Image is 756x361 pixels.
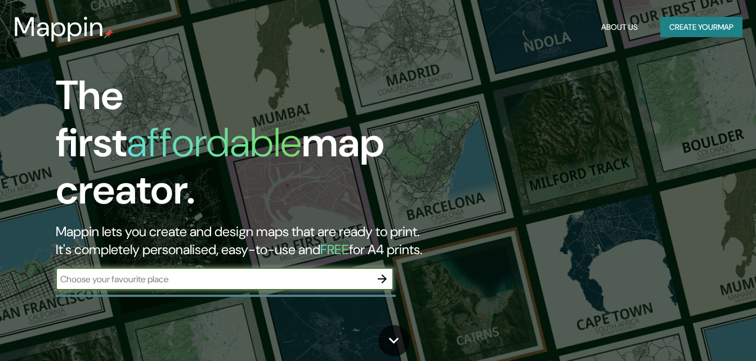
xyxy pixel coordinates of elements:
[320,241,349,258] h5: FREE
[660,17,742,38] button: Create yourmap
[56,223,434,259] h2: Mappin lets you create and design maps that are ready to print. It's completely personalised, eas...
[104,29,113,38] img: mappin-pin
[56,72,434,223] h1: The first map creator.
[597,17,642,38] button: About Us
[56,273,371,286] input: Choose your favourite place
[127,116,302,169] h1: affordable
[14,11,104,43] h3: Mappin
